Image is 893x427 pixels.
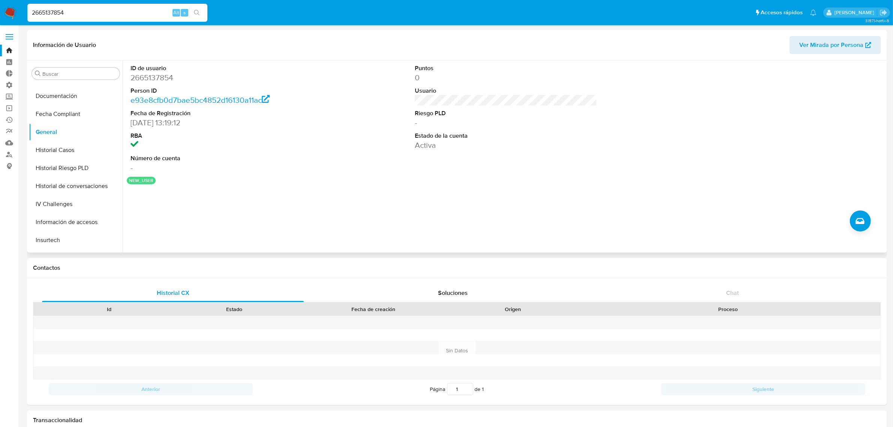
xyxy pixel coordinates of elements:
dd: Activa [415,140,597,150]
button: General [29,123,123,141]
button: Fecha Compliant [29,105,123,123]
h1: Información de Usuario [33,41,96,49]
a: e93e8cfb0d7bae5bc4852d16130a11ac [131,95,270,105]
div: Proceso [581,305,875,313]
dd: 0 [415,72,597,83]
button: Información de accesos [29,213,123,231]
a: Notificaciones [810,9,816,16]
dt: Usuario [415,87,597,95]
div: Estado [177,305,291,313]
button: Insurtech [29,231,123,249]
div: Fecha de creación [302,305,445,313]
dt: Riesgo PLD [415,109,597,117]
button: search-icon [189,8,204,18]
dd: - [415,117,597,128]
h1: Contactos [33,264,881,272]
div: Origen [456,305,570,313]
button: Siguiente [661,383,865,395]
span: 1 [482,385,484,393]
button: Ver Mirada por Persona [789,36,881,54]
span: Página de [430,383,484,395]
dt: Fecha de Registración [131,109,313,117]
dt: ID de usuario [131,64,313,72]
span: Chat [726,289,739,297]
button: Items [29,249,123,267]
input: Buscar [42,71,117,77]
button: Buscar [35,71,41,77]
dt: Estado de la cuenta [415,132,597,140]
dt: Puntos [415,64,597,72]
button: new_user [129,179,153,182]
span: Ver Mirada por Persona [799,36,863,54]
button: Historial Riesgo PLD [29,159,123,177]
span: Historial CX [157,289,189,297]
dd: 2665137854 [131,72,313,83]
button: Historial Casos [29,141,123,159]
span: Soluciones [438,289,468,297]
span: Alt [173,9,179,16]
h1: Transaccionalidad [33,416,881,424]
dt: Person ID [131,87,313,95]
span: s [183,9,186,16]
button: Anterior [49,383,253,395]
button: Documentación [29,87,123,105]
input: Buscar usuario o caso... [27,8,207,18]
dd: - [131,162,313,173]
dd: [DATE] 13:19:12 [131,117,313,128]
dt: Número de cuenta [131,154,313,162]
button: Historial de conversaciones [29,177,123,195]
button: IV Challenges [29,195,123,213]
dt: RBA [131,132,313,140]
a: Salir [879,9,887,17]
span: Accesos rápidos [761,9,803,17]
p: camila.baquero@mercadolibre.com.co [834,9,877,16]
div: Id [52,305,166,313]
